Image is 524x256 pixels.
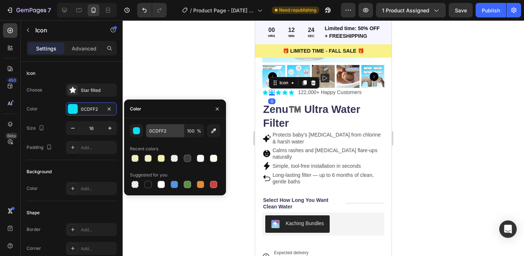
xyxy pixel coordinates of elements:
div: Size [27,123,46,133]
div: Shape [27,210,40,216]
div: Border [27,226,41,233]
span: Save [455,7,467,13]
div: 0CDFF2 [81,106,102,113]
button: Publish [476,3,506,17]
div: Beta [5,133,17,139]
div: Color [27,185,38,192]
button: 7 [3,3,54,17]
button: 1 product assigned [376,3,446,17]
div: Publish [482,7,500,14]
div: Icon [27,70,35,77]
div: Choose [27,87,42,93]
span: / [190,7,192,14]
iframe: Design area [255,20,392,256]
p: Settings [36,45,56,52]
span: Need republishing [279,7,316,13]
div: Suggested for you [130,172,167,178]
p: Advanced [72,45,96,52]
p: 7 [48,6,51,15]
span: 1 product assigned [382,7,429,14]
div: Add... [81,145,115,151]
div: Add... [81,186,115,192]
span: Product Page - [DATE] 09:34:58 [193,7,254,14]
div: Undo/Redo [137,3,167,17]
div: Color [130,106,141,112]
div: Recent colors [130,146,158,152]
div: Add... [81,245,115,252]
p: Icon [35,26,97,34]
div: Star filled [81,87,115,94]
div: Background [27,168,52,175]
button: Save [449,3,473,17]
div: 450 [7,77,17,83]
div: Corner [27,245,41,252]
div: Open Intercom Messenger [499,220,517,238]
div: Padding [27,143,53,153]
div: Add... [81,227,115,233]
span: % [197,128,201,134]
div: Color [27,106,38,112]
input: Eg: FFFFFF [146,124,184,137]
